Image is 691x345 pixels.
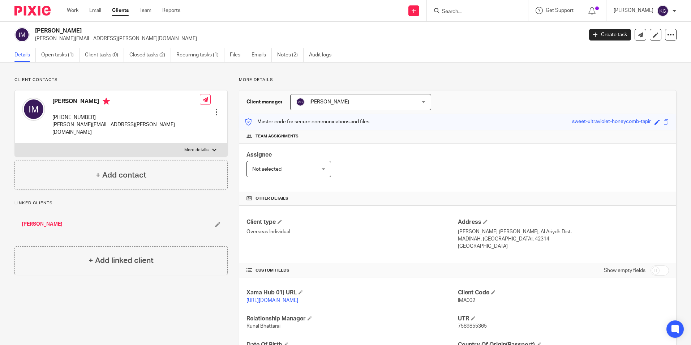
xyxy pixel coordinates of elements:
[14,48,36,62] a: Details
[246,98,283,106] h3: Client manager
[246,218,458,226] h4: Client type
[184,147,209,153] p: More details
[546,8,574,13] span: Get Support
[103,98,110,105] i: Primary
[14,200,228,206] p: Linked clients
[67,7,78,14] a: Work
[176,48,224,62] a: Recurring tasks (1)
[246,152,272,158] span: Assignee
[41,48,80,62] a: Open tasks (1)
[458,289,669,297] h4: Client Code
[52,114,200,121] p: [PHONE_NUMBER]
[22,221,63,228] a: [PERSON_NAME]
[256,133,299,139] span: Team assignments
[458,228,669,235] p: [PERSON_NAME] [PERSON_NAME], Al Ariydh Dist.
[657,5,669,17] img: svg%3E
[256,196,288,201] span: Other details
[246,228,458,235] p: Overseas Individual
[35,27,469,35] h2: [PERSON_NAME]
[52,121,200,136] p: [PERSON_NAME][EMAIL_ADDRESS][PERSON_NAME][DOMAIN_NAME]
[22,98,45,121] img: svg%3E
[52,98,200,107] h4: [PERSON_NAME]
[309,48,337,62] a: Audit logs
[252,167,282,172] span: Not selected
[230,48,246,62] a: Files
[458,235,669,243] p: MADINAH, [GEOGRAPHIC_DATA], 42314
[614,7,653,14] p: [PERSON_NAME]
[458,218,669,226] h4: Address
[246,315,458,323] h4: Relationship Manager
[239,77,677,83] p: More details
[112,7,129,14] a: Clients
[35,35,578,42] p: [PERSON_NAME][EMAIL_ADDRESS][PERSON_NAME][DOMAIN_NAME]
[458,315,669,323] h4: UTR
[245,118,369,125] p: Master code for secure communications and files
[89,255,154,266] h4: + Add linked client
[246,289,458,297] h4: Xama Hub 01) URL
[246,324,280,329] span: Runal Bhattarai
[458,298,475,303] span: IMA002
[246,268,458,273] h4: CUSTOM FIELDS
[246,298,298,303] a: [URL][DOMAIN_NAME]
[458,324,487,329] span: 7589855365
[162,7,180,14] a: Reports
[85,48,124,62] a: Client tasks (0)
[96,170,146,181] h4: + Add contact
[89,7,101,14] a: Email
[140,7,151,14] a: Team
[604,267,645,274] label: Show empty fields
[277,48,304,62] a: Notes (2)
[14,27,30,42] img: svg%3E
[129,48,171,62] a: Closed tasks (2)
[14,77,228,83] p: Client contacts
[252,48,272,62] a: Emails
[458,243,669,250] p: [GEOGRAPHIC_DATA]
[589,29,631,41] a: Create task
[309,99,349,105] span: [PERSON_NAME]
[572,118,651,126] div: sweet-ultraviolet-honeycomb-tapir
[296,98,305,106] img: svg%3E
[14,6,51,16] img: Pixie
[441,9,506,15] input: Search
